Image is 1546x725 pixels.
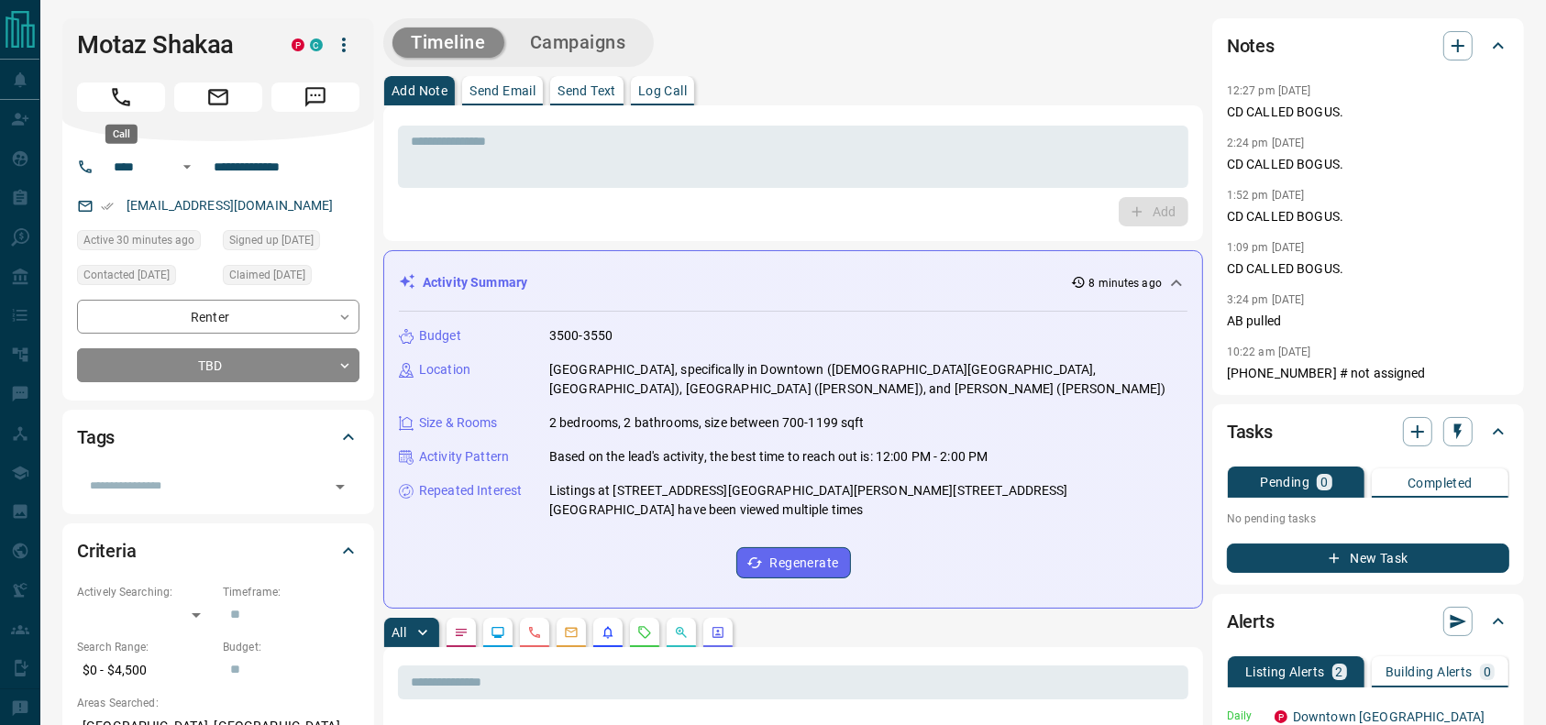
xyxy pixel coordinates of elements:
svg: Emails [564,625,579,640]
p: Repeated Interest [419,481,522,500]
div: Call [105,125,138,144]
span: Claimed [DATE] [229,266,305,284]
p: Listing Alerts [1245,665,1325,678]
p: 1:09 pm [DATE] [1227,241,1305,254]
svg: Email Verified [101,200,114,213]
p: 2 [1336,665,1343,678]
p: Location [419,360,470,379]
span: Call [77,82,165,112]
div: Activity Summary8 minutes ago [399,266,1187,300]
p: 12:27 pm [DATE] [1227,84,1311,97]
p: CD CALLED BOGUS. [1227,155,1509,174]
p: 3500-3550 [549,326,613,346]
div: Criteria [77,529,359,573]
svg: Lead Browsing Activity [491,625,505,640]
p: [GEOGRAPHIC_DATA], specifically in Downtown ([DEMOGRAPHIC_DATA][GEOGRAPHIC_DATA], [GEOGRAPHIC_DAT... [549,360,1187,399]
h1: Motaz Shakaa [77,30,264,60]
h2: Tags [77,423,115,452]
p: Completed [1408,477,1473,489]
button: Regenerate [736,547,851,578]
p: $0 - $4,500 [77,655,214,686]
div: Alerts [1227,599,1509,643]
a: Downtown [GEOGRAPHIC_DATA] [1293,709,1485,724]
p: Size & Rooms [419,413,498,433]
p: CD CALLED BOGUS. [1227,207,1509,226]
div: Tags [77,415,359,459]
p: 0 [1484,665,1491,678]
span: Active 30 minutes ago [83,231,194,249]
p: 0 [1320,476,1328,489]
div: Notes [1227,24,1509,68]
button: New Task [1227,544,1509,573]
button: Open [327,474,353,500]
p: 3:24 pm [DATE] [1227,293,1305,306]
div: Sun Jul 14 2024 [223,230,359,256]
span: Email [174,82,262,112]
p: No pending tasks [1227,505,1509,533]
div: Thu Aug 14 2025 [77,230,214,256]
svg: Agent Actions [711,625,725,640]
p: Add Note [392,84,447,97]
p: 1:52 pm [DATE] [1227,189,1305,202]
p: 8 minutes ago [1089,275,1162,291]
p: Daily [1227,708,1264,724]
svg: Calls [527,625,542,640]
p: Budget: [223,639,359,655]
p: All [392,626,406,639]
p: Search Range: [77,639,214,655]
p: CD CALLED BOGUS. [1227,103,1509,122]
div: condos.ca [310,38,323,51]
p: Building Alerts [1386,665,1473,678]
svg: Requests [637,625,652,640]
div: property.ca [1275,710,1287,723]
a: [EMAIL_ADDRESS][DOMAIN_NAME] [127,198,334,213]
p: Actively Searching: [77,584,214,600]
span: Signed up [DATE] [229,231,314,249]
div: Tasks [1227,410,1509,454]
p: Timeframe: [223,584,359,600]
p: Send Text [558,84,616,97]
p: Log Call [638,84,687,97]
h2: Criteria [77,536,137,566]
p: Send Email [469,84,536,97]
button: Campaigns [512,27,645,58]
svg: Notes [454,625,469,640]
div: Wed May 21 2025 [77,265,214,291]
p: AB pulled [1227,312,1509,331]
p: Based on the lead's activity, the best time to reach out is: 12:00 PM - 2:00 PM [549,447,988,467]
div: Renter [77,300,359,334]
p: 10:22 am [DATE] [1227,346,1311,358]
p: Areas Searched: [77,695,359,711]
p: [PHONE_NUMBER] # not assigned [1227,364,1509,383]
p: 2:24 pm [DATE] [1227,137,1305,149]
div: property.ca [292,38,304,51]
div: TBD [77,348,359,382]
button: Open [176,156,198,178]
p: Activity Pattern [419,447,509,467]
p: 2 bedrooms, 2 bathrooms, size between 700-1199 sqft [549,413,865,433]
p: Activity Summary [423,273,527,292]
svg: Listing Alerts [601,625,615,640]
h2: Notes [1227,31,1275,60]
p: Budget [419,326,461,346]
span: Message [271,82,359,112]
span: Contacted [DATE] [83,266,170,284]
div: Fri Mar 07 2025 [223,265,359,291]
h2: Tasks [1227,417,1273,446]
h2: Alerts [1227,607,1275,636]
button: Timeline [392,27,504,58]
p: CD CALLED BOGUS. [1227,259,1509,279]
p: Listings at [STREET_ADDRESS][GEOGRAPHIC_DATA][PERSON_NAME][STREET_ADDRESS][GEOGRAPHIC_DATA] have ... [549,481,1187,520]
svg: Opportunities [674,625,689,640]
p: Pending [1260,476,1309,489]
